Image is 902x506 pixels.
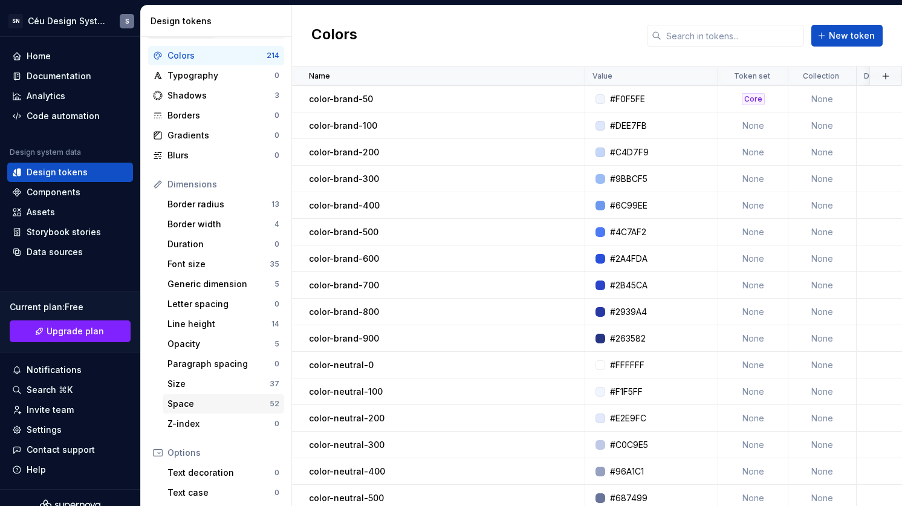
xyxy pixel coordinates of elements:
a: Text decoration0 [163,463,284,482]
a: Generic dimension5 [163,274,284,294]
a: Font size35 [163,255,284,274]
td: None [788,166,857,192]
div: 0 [274,488,279,498]
div: 0 [274,239,279,249]
a: Code automation [7,106,133,126]
p: color-brand-200 [309,146,379,158]
td: None [718,432,788,458]
div: #DEE7FB [610,120,647,132]
div: Design tokens [151,15,287,27]
div: Core [742,93,765,105]
td: None [788,272,857,299]
td: None [718,378,788,405]
p: Collection [803,71,839,81]
div: 52 [270,399,279,409]
td: None [788,219,857,245]
div: 13 [271,199,279,209]
a: Settings [7,420,133,440]
a: Duration0 [163,235,284,254]
td: None [788,139,857,166]
td: None [718,166,788,192]
div: Design system data [10,148,81,157]
a: Assets [7,203,133,222]
div: 0 [274,71,279,80]
p: color-neutral-500 [309,492,384,504]
div: Help [27,464,46,476]
button: Notifications [7,360,133,380]
div: Shadows [167,89,274,102]
div: 14 [271,319,279,329]
button: New token [811,25,883,47]
p: color-neutral-400 [309,465,385,478]
p: Value [592,71,612,81]
div: Data sources [27,246,83,258]
div: #C4D7F9 [610,146,649,158]
td: None [788,352,857,378]
div: Search ⌘K [27,384,73,396]
div: Dimensions [167,178,279,190]
a: Space52 [163,394,284,414]
button: Search ⌘K [7,380,133,400]
div: Colors [167,50,267,62]
td: None [718,325,788,352]
div: #C0C9E5 [610,439,648,451]
a: Opacity5 [163,334,284,354]
div: 0 [274,419,279,429]
td: None [718,299,788,325]
div: Size [167,378,270,390]
div: #2939A4 [610,306,647,318]
a: Invite team [7,400,133,420]
div: Duration [167,238,274,250]
td: None [788,86,857,112]
a: Typography0 [148,66,284,85]
td: None [718,245,788,272]
td: None [718,458,788,485]
p: color-neutral-0 [309,359,374,371]
a: Home [7,47,133,66]
div: Settings [27,424,62,436]
span: New token [829,30,875,42]
div: Generic dimension [167,278,274,290]
div: #E2E9FC [610,412,646,424]
a: Paragraph spacing0 [163,354,284,374]
td: None [788,192,857,219]
a: Gradients0 [148,126,284,145]
td: None [718,352,788,378]
p: Name [309,71,330,81]
div: Paragraph spacing [167,358,274,370]
p: Token set [734,71,770,81]
td: None [788,299,857,325]
td: None [718,139,788,166]
div: Documentation [27,70,91,82]
a: Shadows3 [148,86,284,105]
div: #263582 [610,332,646,345]
a: Components [7,183,133,202]
div: Borders [167,109,274,122]
button: SNCéu Design SystemS [2,8,138,34]
div: 0 [274,111,279,120]
div: 0 [274,468,279,478]
p: color-brand-400 [309,199,380,212]
a: Size37 [163,374,284,394]
button: Help [7,460,133,479]
a: Design tokens [7,163,133,182]
div: 35 [270,259,279,269]
div: Options [167,447,279,459]
td: None [718,192,788,219]
div: Code automation [27,110,100,122]
div: #6C99EE [610,199,647,212]
p: color-brand-600 [309,253,379,265]
span: Upgrade plan [47,325,104,337]
div: Text decoration [167,467,274,479]
div: 5 [274,339,279,349]
div: Invite team [27,404,74,416]
div: Line height [167,318,271,330]
p: color-neutral-200 [309,412,384,424]
td: None [788,405,857,432]
p: color-brand-300 [309,173,379,185]
div: #FFFFFF [610,359,644,371]
p: color-brand-900 [309,332,379,345]
td: None [788,112,857,139]
div: #2B45CA [610,279,647,291]
a: Blurs0 [148,146,284,165]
